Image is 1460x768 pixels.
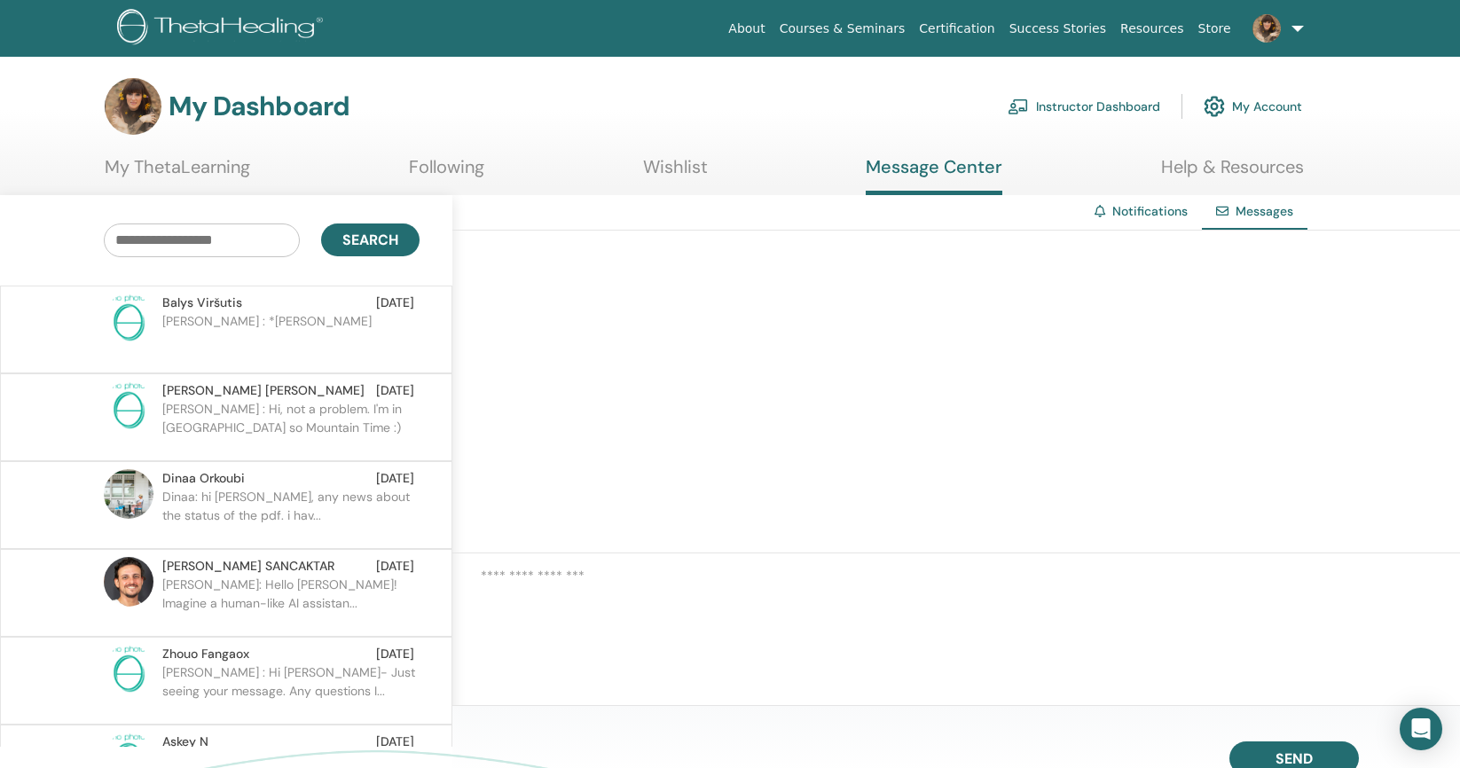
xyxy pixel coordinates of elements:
a: Courses & Seminars [773,12,913,45]
div: Open Intercom Messenger [1400,708,1442,750]
a: Help & Resources [1161,156,1304,191]
a: Following [409,156,484,191]
img: chalkboard-teacher.svg [1008,98,1029,114]
p: Dinaa: hi [PERSON_NAME], any news about the status of the pdf. i hav... [162,488,420,541]
a: Instructor Dashboard [1008,87,1160,126]
span: [DATE] [376,645,414,663]
p: [PERSON_NAME] : Hi, not a problem. I'm in [GEOGRAPHIC_DATA] so Mountain Time :) [162,400,420,453]
span: [PERSON_NAME] [PERSON_NAME] [162,381,365,400]
img: cog.svg [1204,91,1225,121]
img: no-photo.png [104,294,153,343]
img: no-photo.png [104,381,153,431]
span: Askey N [162,733,208,751]
span: Dinaa Orkoubi [162,469,245,488]
span: [DATE] [376,557,414,576]
a: Notifications [1112,203,1188,219]
img: no-photo.png [104,645,153,694]
button: Search [321,223,420,256]
span: Balys Viršutis [162,294,242,312]
img: default.jpg [105,78,161,135]
span: [DATE] [376,294,414,312]
p: [PERSON_NAME] : Hi [PERSON_NAME]- Just seeing your message. Any questions I... [162,663,420,717]
p: [PERSON_NAME] : *[PERSON_NAME] [162,312,420,365]
span: Send [1276,749,1313,768]
img: default.jpg [104,557,153,607]
img: default.jpg [104,469,153,519]
h3: My Dashboard [169,90,349,122]
a: Store [1191,12,1238,45]
p: [PERSON_NAME]: Hello [PERSON_NAME]! Imagine a human-like AI assistan... [162,576,420,629]
span: [DATE] [376,381,414,400]
span: [DATE] [376,469,414,488]
img: default.jpg [1252,14,1281,43]
a: Message Center [866,156,1002,195]
span: Messages [1236,203,1293,219]
a: Resources [1113,12,1191,45]
a: Success Stories [1002,12,1113,45]
a: About [721,12,772,45]
span: [PERSON_NAME] SANCAKTAR [162,557,334,576]
img: logo.png [117,9,329,49]
a: My Account [1204,87,1302,126]
a: Certification [912,12,1001,45]
a: My ThetaLearning [105,156,250,191]
span: Zhouo Fangaox [162,645,249,663]
span: [DATE] [376,733,414,751]
span: Search [342,231,398,249]
a: Wishlist [643,156,708,191]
